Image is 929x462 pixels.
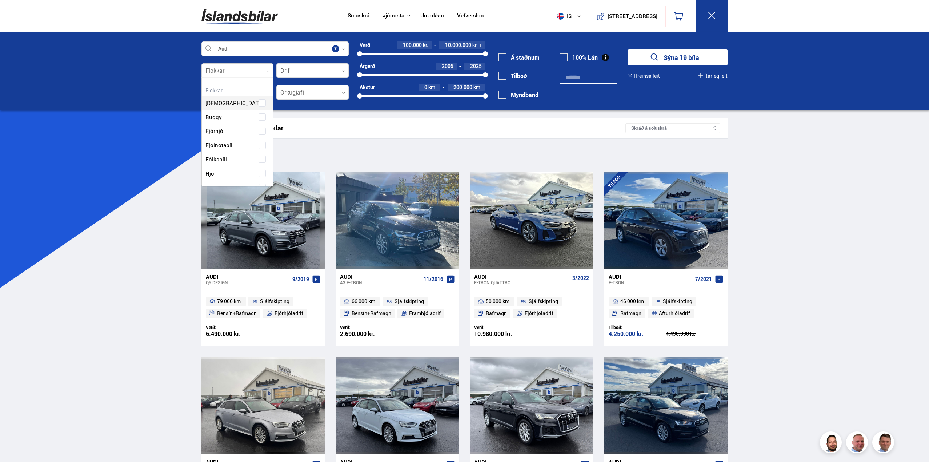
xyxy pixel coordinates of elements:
span: Fólksbíll [205,154,227,165]
a: [STREET_ADDRESS] [591,6,661,27]
button: Ítarleg leit [698,73,728,79]
div: Audi [340,273,421,280]
div: 2.690.000 kr. [340,331,397,337]
div: Audi [474,273,569,280]
span: is [554,13,572,20]
span: 0 [424,84,427,91]
button: Opna LiveChat spjallviðmót [6,3,28,25]
div: Verð: [340,325,397,330]
span: 9/2019 [292,276,309,282]
div: Audi [206,273,289,280]
span: Fjórhjóladrif [275,309,303,318]
div: A3 E-TRON [340,280,421,285]
a: Audi e-tron 7/2021 46 000 km. Sjálfskipting Rafmagn Afturhjóladrif Tilboð: 4.250.000 kr. 4.490.00... [604,269,728,346]
a: Audi A3 E-TRON 11/2016 66 000 km. Sjálfskipting Bensín+Rafmagn Framhjóladrif Verð: 2.690.000 kr. [336,269,459,346]
img: G0Ugv5HjCgRt.svg [201,4,278,28]
button: Sýna 19 bíla [628,49,728,65]
span: 200.000 [453,84,472,91]
div: e-tron [609,280,692,285]
span: 46 000 km. [620,297,645,306]
span: Afturhjóladrif [659,309,690,318]
div: Skráð á söluskrá [625,123,720,133]
span: Fjórhjóladrif [525,309,553,318]
span: 66 000 km. [352,297,377,306]
div: 10.980.000 kr. [474,331,532,337]
a: Audi Q5 DESIGN 9/2019 79 000 km. Sjálfskipting Bensín+Rafmagn Fjórhjóladrif Verð: 6.490.000 kr. [201,269,325,346]
div: 6.490.000 kr. [206,331,263,337]
label: Myndband [498,92,538,98]
button: Hreinsa leit [628,73,660,79]
img: siFngHWaQ9KaOqBr.png [847,433,869,454]
a: Um okkur [420,12,444,20]
span: Fjölnotabíll [205,140,234,150]
span: 50 000 km. [486,297,511,306]
span: 79 000 km. [217,297,242,306]
span: kr. [472,42,478,48]
span: Buggy [205,112,222,122]
span: Hjól [205,168,216,179]
span: 7/2021 [695,276,712,282]
div: Verð: [206,325,263,330]
img: nhp88E3Fdnt1Opn2.png [821,433,843,454]
img: svg+xml;base64,PHN2ZyB4bWxucz0iaHR0cDovL3d3dy53My5vcmcvMjAwMC9zdmciIHdpZHRoPSI1MTIiIGhlaWdodD0iNT... [557,13,564,20]
div: 4.250.000 kr. [609,331,666,337]
span: km. [428,84,437,90]
a: Audi e-tron QUATTRO 3/2022 50 000 km. Sjálfskipting Rafmagn Fjórhjóladrif Verð: 10.980.000 kr. [470,269,593,346]
span: kr. [423,42,428,48]
span: Sjálfskipting [260,297,289,306]
span: Sjálfskipting [663,297,692,306]
span: 3/2022 [572,275,589,281]
div: Leitarniðurstöður 19 bílar [209,124,626,132]
button: [STREET_ADDRESS] [610,13,655,19]
span: [DEMOGRAPHIC_DATA] [205,98,264,108]
button: Þjónusta [382,12,404,19]
span: Rafmagn [620,309,641,318]
span: Hjólhýsi [205,182,226,193]
button: is [554,5,587,27]
span: km. [473,84,482,90]
label: 100% Lán [560,54,598,61]
span: Bensín+Rafmagn [217,309,257,318]
div: Akstur [360,84,375,90]
img: FbJEzSuNWCJXmdc-.webp [873,433,895,454]
span: + [479,42,482,48]
label: Tilboð [498,73,527,79]
div: 4.490.000 kr. [666,331,723,336]
span: Framhjóladrif [409,309,441,318]
span: Sjálfskipting [395,297,424,306]
span: Bensín+Rafmagn [352,309,391,318]
span: 11/2016 [424,276,443,282]
span: 100.000 [403,41,422,48]
span: 10.000.000 [445,41,471,48]
div: Árgerð [360,63,375,69]
a: Vefverslun [457,12,484,20]
a: Söluskrá [348,12,369,20]
div: Verð: [474,325,532,330]
span: Rafmagn [486,309,507,318]
div: e-tron QUATTRO [474,280,569,285]
span: Sjálfskipting [529,297,558,306]
span: 2025 [470,63,482,69]
div: Q5 DESIGN [206,280,289,285]
div: Verð [360,42,370,48]
label: Á staðnum [498,54,540,61]
div: Audi [609,273,692,280]
div: Tilboð: [609,325,666,330]
span: Fjórhjól [205,126,225,136]
span: 2005 [442,63,453,69]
